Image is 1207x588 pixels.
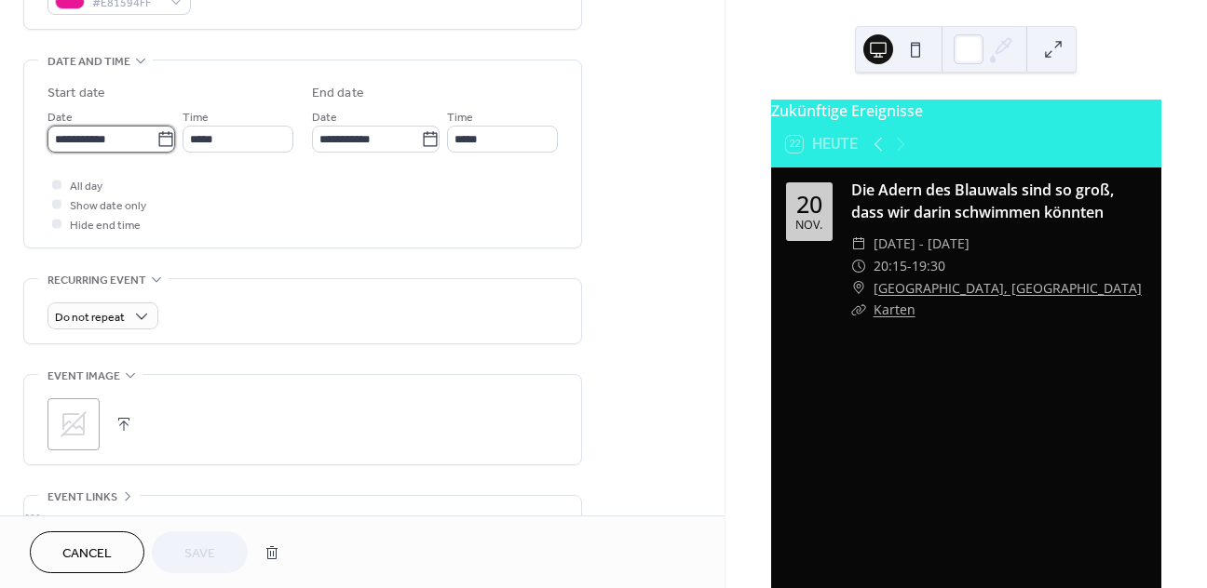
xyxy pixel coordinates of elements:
span: Date and time [47,52,130,72]
div: Nov. [795,220,822,232]
span: Time [183,108,209,127]
span: Do not repeat [55,307,125,328]
span: 20:15 [874,255,907,277]
span: - [907,255,912,277]
div: End date [312,84,364,103]
span: Show date only [70,196,146,216]
div: 20 [796,193,822,216]
a: [GEOGRAPHIC_DATA], [GEOGRAPHIC_DATA] [874,277,1142,300]
div: ••• [24,496,581,535]
span: Hide end time [70,216,141,235]
span: Time [447,108,473,127]
span: Recurring event [47,271,146,290]
div: ; [47,398,100,450]
div: ​ [851,277,866,300]
span: All day [70,177,102,196]
span: Event image [47,367,120,386]
div: ​ [851,299,866,321]
a: Die Adern des Blauwals sind so groß, dass wir darin schwimmen könnten [851,180,1114,222]
span: 19:30 [912,255,945,277]
span: Cancel [62,544,112,564]
span: Date [312,108,337,127]
div: ​ [851,255,866,277]
span: Date [47,108,73,127]
a: Karten [874,301,915,318]
div: Start date [47,84,105,103]
span: Event links [47,488,117,507]
button: Cancel [30,531,144,573]
span: [DATE] - [DATE] [874,233,970,255]
div: Zukünftige Ereignisse [771,100,1161,122]
div: ​ [851,233,866,255]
